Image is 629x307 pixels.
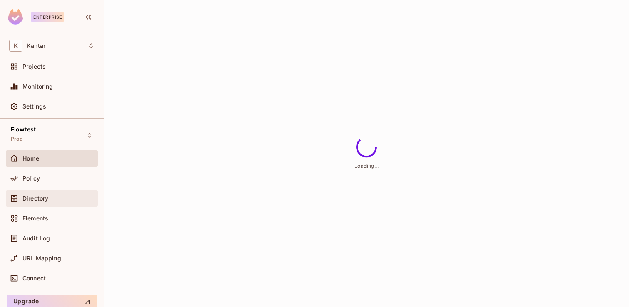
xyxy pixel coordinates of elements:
[22,175,40,182] span: Policy
[22,235,50,242] span: Audit Log
[22,63,46,70] span: Projects
[22,83,53,90] span: Monitoring
[11,126,36,133] span: Flowtest
[22,215,48,222] span: Elements
[22,255,61,262] span: URL Mapping
[22,103,46,110] span: Settings
[8,9,23,25] img: SReyMgAAAABJRU5ErkJggg==
[22,275,46,282] span: Connect
[11,136,23,142] span: Prod
[9,40,22,52] span: K
[22,155,40,162] span: Home
[31,12,64,22] div: Enterprise
[22,195,48,202] span: Directory
[27,42,45,49] span: Workspace: Kantar
[354,163,379,169] span: Loading...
